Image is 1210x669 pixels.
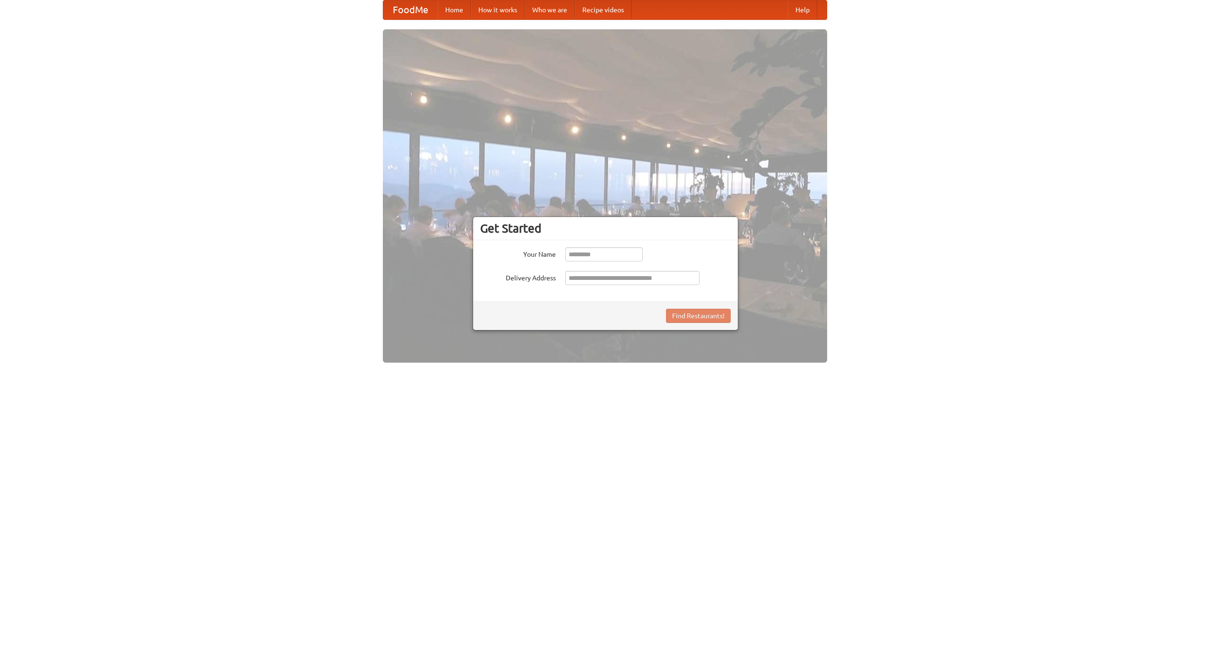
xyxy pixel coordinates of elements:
a: Home [438,0,471,19]
label: Your Name [480,247,556,259]
h3: Get Started [480,221,731,235]
button: Find Restaurants! [666,309,731,323]
a: Help [788,0,817,19]
a: How it works [471,0,525,19]
a: Who we are [525,0,575,19]
a: Recipe videos [575,0,631,19]
a: FoodMe [383,0,438,19]
label: Delivery Address [480,271,556,283]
